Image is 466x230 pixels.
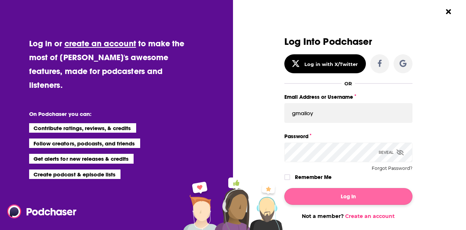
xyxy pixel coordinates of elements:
label: Password [284,132,412,141]
button: Close Button [442,5,455,19]
input: Email Address or Username [284,103,412,123]
label: Remember Me [295,172,332,182]
div: Reveal [379,143,404,162]
button: Forgot Password? [372,166,412,171]
a: create an account [64,38,136,48]
a: Create an account [345,213,395,219]
h3: Log Into Podchaser [284,36,412,47]
li: Contribute ratings, reviews, & credits [29,123,136,133]
div: Not a member? [284,213,412,219]
div: Log in with X/Twitter [304,61,358,67]
li: Follow creators, podcasts, and friends [29,139,140,148]
li: On Podchaser you can: [29,110,175,117]
li: Create podcast & episode lists [29,169,121,179]
a: Podchaser - Follow, Share and Rate Podcasts [7,204,71,218]
button: Log in with X/Twitter [284,54,366,73]
li: Get alerts for new releases & credits [29,154,134,163]
label: Email Address or Username [284,92,412,102]
button: Log In [284,188,412,205]
img: Podchaser - Follow, Share and Rate Podcasts [7,204,77,218]
div: OR [344,81,352,86]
